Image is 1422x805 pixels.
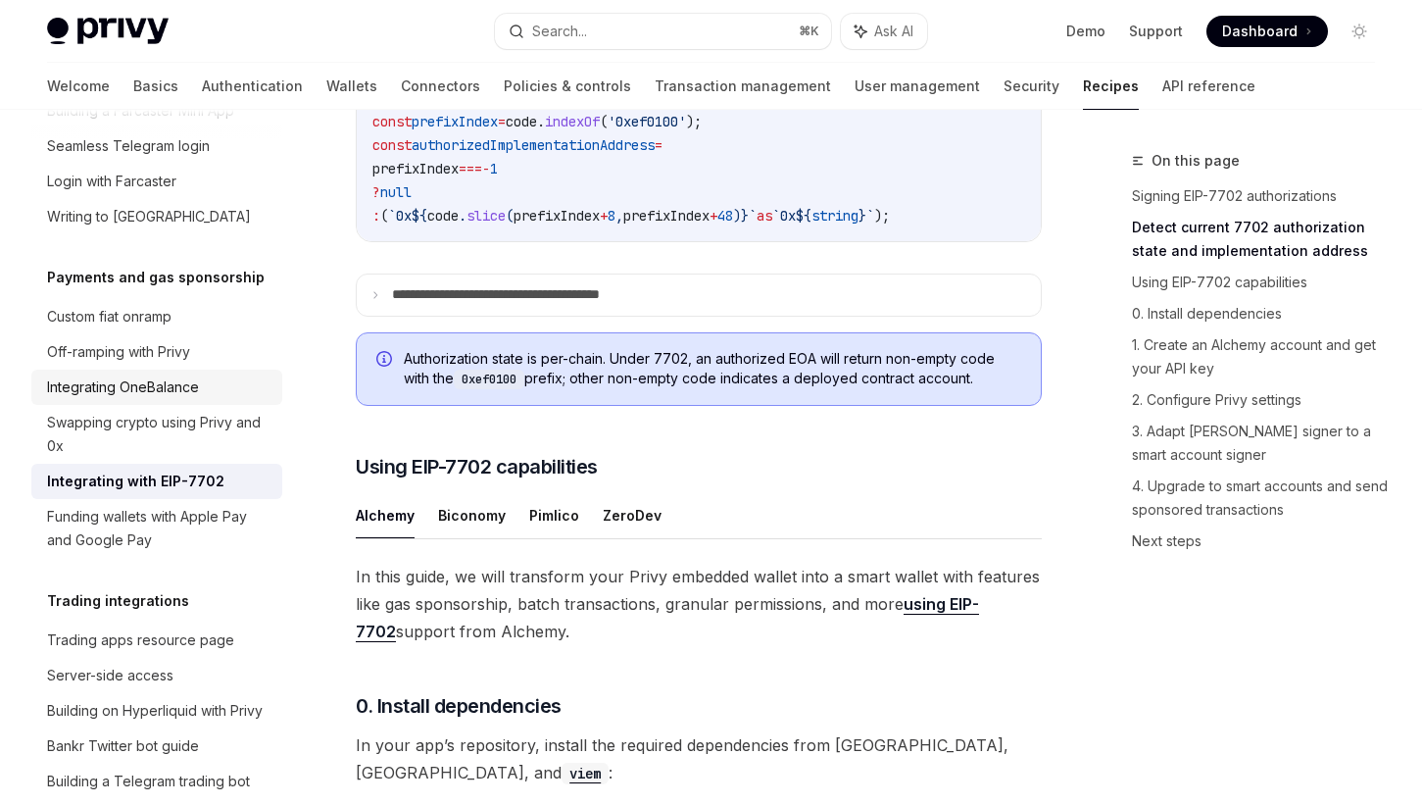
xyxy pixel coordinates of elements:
[655,136,662,154] span: =
[506,113,537,130] span: code
[412,207,427,225] span: ${
[600,113,608,130] span: (
[454,370,524,389] code: 0xef0100
[356,731,1042,786] span: In your app’s repository, install the required dependencies from [GEOGRAPHIC_DATA], [GEOGRAPHIC_D...
[47,266,265,289] h5: Payments and gas sponsorship
[47,664,173,687] div: Server-side access
[376,351,396,371] svg: Info
[356,492,415,538] button: Alchemy
[537,113,545,130] span: .
[380,207,388,225] span: (
[427,207,459,225] span: code
[562,763,609,782] a: viem
[31,499,282,558] a: Funding wallets with Apple Pay and Google Pay
[514,207,600,225] span: prefixIndex
[1004,63,1059,110] a: Security
[356,594,979,642] a: using EIP-7702
[47,589,189,613] h5: Trading integrations
[1132,180,1391,212] a: Signing EIP-7702 authorizations
[459,207,466,225] span: .
[796,207,811,225] span: ${
[529,492,579,538] button: Pimlico
[1152,149,1240,173] span: On this page
[401,63,480,110] a: Connectors
[1132,471,1391,526] a: 4. Upgrade to smart accounts and send sponsored transactions
[855,63,980,110] a: User management
[459,160,482,177] span: ===
[31,764,282,799] a: Building a Telegram trading bot
[47,505,270,552] div: Funding wallets with Apple Pay and Google Pay
[495,14,831,49] button: Search...⌘K
[545,113,600,130] span: indexOf
[133,63,178,110] a: Basics
[47,376,199,399] div: Integrating OneBalance
[31,334,282,370] a: Off-ramping with Privy
[1162,63,1255,110] a: API reference
[1206,16,1328,47] a: Dashboard
[31,299,282,334] a: Custom fiat onramp
[372,183,380,201] span: ?
[1132,329,1391,384] a: 1. Create an Alchemy account and get your API key
[372,136,412,154] span: const
[47,470,224,493] div: Integrating with EIP-7702
[506,207,514,225] span: (
[47,340,190,364] div: Off-ramping with Privy
[1132,384,1391,416] a: 2. Configure Privy settings
[1344,16,1375,47] button: Toggle dark mode
[372,160,459,177] span: prefixIndex
[1132,267,1391,298] a: Using EIP-7702 capabilities
[47,63,110,110] a: Welcome
[562,763,609,784] code: viem
[47,629,234,652] div: Trading apps resource page
[47,699,263,723] div: Building on Hyperliquid with Privy
[504,63,631,110] a: Policies & controls
[1222,22,1298,41] span: Dashboard
[1129,22,1183,41] a: Support
[388,207,412,225] span: `0x
[874,22,913,41] span: Ask AI
[1083,63,1139,110] a: Recipes
[202,63,303,110] a: Authentication
[717,207,733,225] span: 48
[31,729,282,764] a: Bankr Twitter bot guide
[498,113,506,130] span: =
[47,170,176,193] div: Login with Farcaster
[47,770,250,793] div: Building a Telegram trading bot
[412,136,655,154] span: authorizedImplementationAddress
[741,207,749,225] span: }
[811,207,858,225] span: string
[372,113,412,130] span: const
[356,453,598,480] span: Using EIP-7702 capabilities
[404,349,1021,389] span: Authorization state is per-chain. Under 7702, an authorized EOA will return non-empty code with t...
[600,207,608,225] span: +
[326,63,377,110] a: Wallets
[799,24,819,39] span: ⌘ K
[47,734,199,758] div: Bankr Twitter bot guide
[47,134,210,158] div: Seamless Telegram login
[749,207,757,225] span: `
[874,207,890,225] span: );
[1132,298,1391,329] a: 0. Install dependencies
[532,20,587,43] div: Search...
[380,183,412,201] span: null
[356,563,1042,645] span: In this guide, we will transform your Privy embedded wallet into a smart wallet with features lik...
[1132,416,1391,471] a: 3. Adapt [PERSON_NAME] signer to a smart account signer
[757,207,772,225] span: as
[482,160,490,177] span: -
[623,207,710,225] span: prefixIndex
[372,207,380,225] span: :
[47,18,169,45] img: light logo
[1066,22,1105,41] a: Demo
[31,405,282,464] a: Swapping crypto using Privy and 0x
[603,492,662,538] button: ZeroDev
[47,205,251,228] div: Writing to [GEOGRAPHIC_DATA]
[841,14,927,49] button: Ask AI
[1132,212,1391,267] a: Detect current 7702 authorization state and implementation address
[31,693,282,729] a: Building on Hyperliquid with Privy
[655,63,831,110] a: Transaction management
[866,207,874,225] span: `
[1132,526,1391,557] a: Next steps
[356,692,562,720] span: 0. Install dependencies
[490,160,498,177] span: 1
[31,464,282,499] a: Integrating with EIP-7702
